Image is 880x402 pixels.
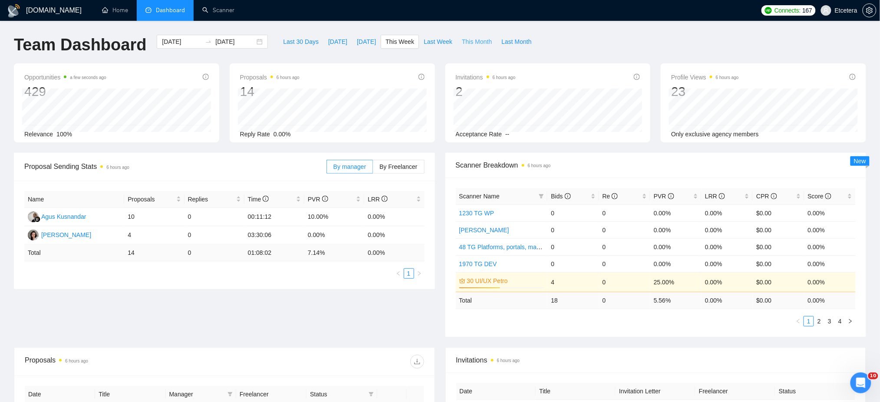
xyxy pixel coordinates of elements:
[411,358,424,365] span: download
[753,272,804,292] td: $0.00
[848,319,853,324] span: right
[277,75,300,80] time: 6 hours ago
[863,7,876,14] span: setting
[863,7,877,14] a: setting
[599,292,650,309] td: 0
[424,37,452,46] span: Last Week
[775,383,855,400] th: Status
[185,208,244,226] td: 0
[505,131,509,138] span: --
[547,292,599,309] td: 18
[551,193,570,200] span: Bids
[599,255,650,272] td: 0
[205,38,212,45] span: swap-right
[457,35,497,49] button: This Month
[845,316,856,326] button: right
[467,276,543,286] a: 30 UI/UX Petro
[41,230,91,240] div: [PERSON_NAME]
[226,388,234,401] span: filter
[419,35,457,49] button: Last Week
[804,316,814,326] a: 1
[765,7,772,14] img: upwork-logo.png
[185,244,244,261] td: 0
[386,37,414,46] span: This Week
[169,389,224,399] span: Manager
[404,268,414,279] li: 1
[824,316,835,326] li: 3
[565,193,571,199] span: info-circle
[793,316,804,326] li: Previous Page
[417,271,422,276] span: right
[215,37,255,46] input: End date
[493,75,516,80] time: 6 hours ago
[702,204,753,221] td: 0.00%
[753,255,804,272] td: $0.00
[28,213,86,220] a: AKAgus Kusnandar
[162,37,201,46] input: Start date
[34,216,40,222] img: gigradar-bm.png
[145,7,152,13] span: dashboard
[124,191,184,208] th: Proposals
[41,212,86,221] div: Agus Kusnandar
[304,226,364,244] td: 0.00%
[804,292,856,309] td: 0.00 %
[825,316,834,326] a: 3
[28,231,91,238] a: TT[PERSON_NAME]
[14,35,146,55] h1: Team Dashboard
[823,7,829,13] span: user
[753,238,804,255] td: $0.00
[404,269,414,278] a: 1
[650,238,702,255] td: 0.00%
[328,37,347,46] span: [DATE]
[28,211,39,222] img: AK
[459,193,500,200] span: Scanner Name
[456,160,856,171] span: Scanner Breakdown
[599,204,650,221] td: 0
[24,161,326,172] span: Proposal Sending Stats
[352,35,381,49] button: [DATE]
[70,75,106,80] time: a few seconds ago
[456,83,516,100] div: 2
[616,383,695,400] th: Invitation Letter
[369,392,374,397] span: filter
[702,238,753,255] td: 0.00%
[410,355,424,369] button: download
[702,272,753,292] td: 0.00%
[367,388,376,401] span: filter
[368,196,388,203] span: LRR
[128,194,174,204] span: Proposals
[753,292,804,309] td: $ 0.00
[396,271,401,276] span: left
[308,196,328,203] span: PVR
[106,165,129,170] time: 6 hours ago
[364,208,424,226] td: 0.00%
[835,316,845,326] li: 4
[671,72,739,82] span: Profile Views
[364,226,424,244] td: 0.00%
[804,316,814,326] li: 1
[753,221,804,238] td: $0.00
[379,163,417,170] span: By Freelancer
[459,210,494,217] a: 1230 TG WP
[459,278,465,284] span: crown
[24,83,106,100] div: 429
[274,131,291,138] span: 0.00%
[537,190,546,203] span: filter
[304,244,364,261] td: 7.14 %
[695,383,775,400] th: Freelancer
[756,193,777,200] span: CPR
[775,6,801,15] span: Connects:
[185,191,244,208] th: Replies
[497,35,536,49] button: Last Month
[753,204,804,221] td: $0.00
[459,244,565,250] a: 48 TG Platforms, portals, marketplaces
[804,255,856,272] td: 0.00%
[124,226,184,244] td: 4
[414,268,425,279] li: Next Page
[650,204,702,221] td: 0.00%
[102,7,128,14] a: homeHome
[501,37,531,46] span: Last Month
[804,272,856,292] td: 0.00%
[7,4,21,18] img: logo
[536,383,616,400] th: Title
